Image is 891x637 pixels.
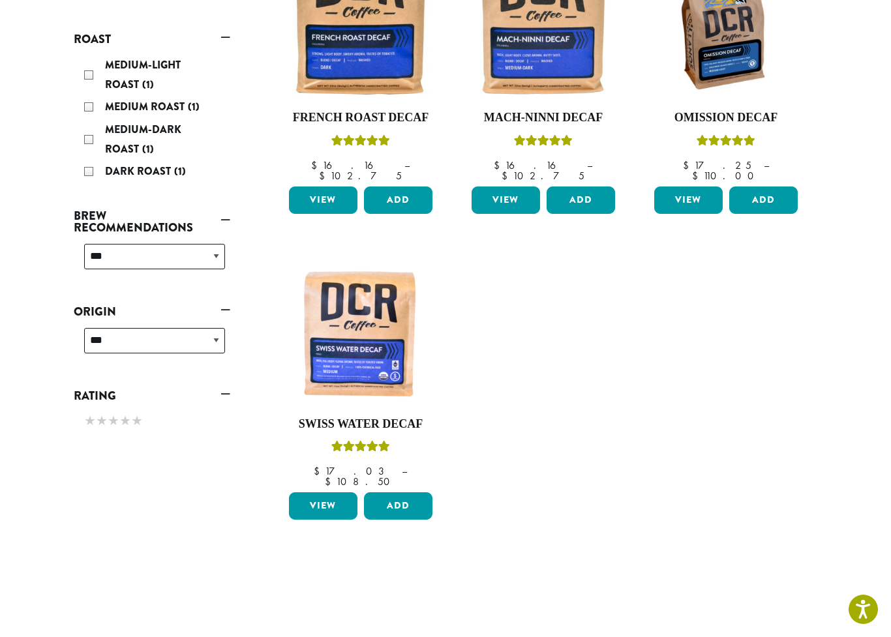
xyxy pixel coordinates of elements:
[311,158,322,172] span: $
[587,158,592,172] span: –
[331,439,390,458] div: Rated 5.00 out of 5
[74,28,230,50] a: Roast
[547,186,615,214] button: Add
[188,99,200,114] span: (1)
[364,492,432,520] button: Add
[105,99,188,114] span: Medium Roast
[683,158,694,172] span: $
[404,158,410,172] span: –
[331,133,390,153] div: Rated 5.00 out of 5
[502,169,513,183] span: $
[74,407,230,437] div: Rating
[84,411,96,430] span: ★
[683,158,751,172] bdi: 17.25
[96,411,108,430] span: ★
[286,111,436,125] h4: French Roast Decaf
[142,141,154,156] span: (1)
[697,133,755,153] div: Rated 4.33 out of 5
[692,169,760,183] bdi: 110.00
[311,158,392,172] bdi: 16.16
[651,111,801,125] h4: Omission Decaf
[468,111,618,125] h4: Mach-Ninni Decaf
[105,164,174,179] span: Dark Roast
[514,133,573,153] div: Rated 5.00 out of 5
[74,385,230,407] a: Rating
[286,257,436,407] img: DCR-Swiss-Water-Decaf-Coffee-Bag-300x300.png
[74,239,230,285] div: Brew Recommendations
[105,57,181,92] span: Medium-Light Roast
[325,475,336,488] span: $
[729,186,798,214] button: Add
[654,186,723,214] a: View
[131,411,143,430] span: ★
[764,158,769,172] span: –
[472,186,540,214] a: View
[314,464,325,478] span: $
[319,169,330,183] span: $
[74,323,230,369] div: Origin
[108,411,119,430] span: ★
[494,158,575,172] bdi: 16.16
[319,169,402,183] bdi: 102.75
[502,169,584,183] bdi: 102.75
[105,122,181,156] span: Medium-Dark Roast
[314,464,389,478] bdi: 17.03
[286,257,436,488] a: Swiss Water DecafRated 5.00 out of 5
[74,205,230,239] a: Brew Recommendations
[289,186,357,214] a: View
[74,50,230,188] div: Roast
[494,158,505,172] span: $
[286,417,436,432] h4: Swiss Water Decaf
[142,77,154,92] span: (1)
[402,464,407,478] span: –
[325,475,396,488] bdi: 108.50
[692,169,703,183] span: $
[364,186,432,214] button: Add
[289,492,357,520] a: View
[74,301,230,323] a: Origin
[119,411,131,430] span: ★
[174,164,186,179] span: (1)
